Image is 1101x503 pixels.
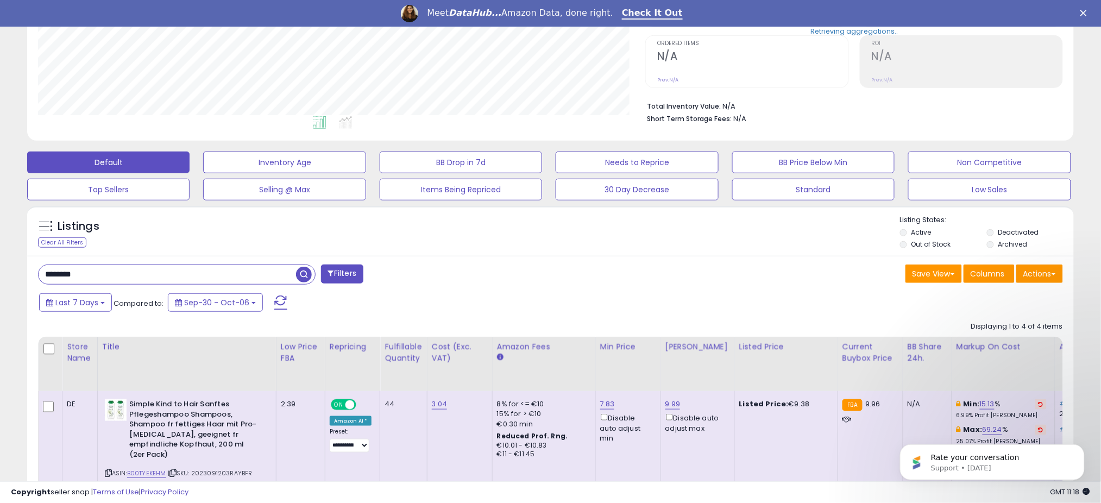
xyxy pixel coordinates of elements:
[980,399,995,410] a: 15.13
[11,487,188,498] div: seller snap | |
[908,179,1071,200] button: Low Sales
[39,293,112,312] button: Last 7 Days
[556,179,718,200] button: 30 Day Decrease
[203,152,366,173] button: Inventory Age
[380,179,542,200] button: Items Being Repriced
[497,399,587,409] div: 8% for <= €10
[732,179,895,200] button: Standard
[184,297,249,308] span: Sep-30 - Oct-06
[600,412,652,443] div: Disable auto adjust min
[67,341,93,364] div: Store Name
[281,399,317,409] div: 2.39
[321,265,363,284] button: Filters
[964,265,1015,283] button: Columns
[168,469,253,477] span: | SKU: 2023091203RAYBFR
[102,341,272,353] div: Title
[127,469,166,478] a: B00TYEKEHM
[67,399,89,409] div: DE
[355,400,372,410] span: OFF
[141,487,188,497] a: Privacy Policy
[622,8,683,20] a: Check It Out
[203,179,366,200] button: Selling @ Max
[11,487,51,497] strong: Copyright
[497,419,587,429] div: €0.30 min
[739,341,833,353] div: Listed Price
[600,399,615,410] a: 7.83
[900,215,1074,225] p: Listing States:
[911,228,932,237] label: Active
[908,341,947,364] div: BB Share 24h.
[105,399,127,421] img: 4157XUbXv1L._SL40_.jpg
[1016,265,1063,283] button: Actions
[497,409,587,419] div: 15% for > €10
[27,152,190,173] button: Default
[732,152,895,173] button: BB Price Below Min
[427,8,613,18] div: Meet Amazon Data, done right.
[971,268,1005,279] span: Columns
[497,353,504,362] small: Amazon Fees.
[497,450,587,459] div: €11 - €11.45
[385,341,422,364] div: Fulfillable Quantity
[380,152,542,173] button: BB Drop in 7d
[330,428,372,452] div: Preset:
[911,240,951,249] label: Out of Stock
[449,8,501,18] i: DataHub...
[908,399,943,409] div: N/A
[432,341,488,364] div: Cost (Exc. VAT)
[952,337,1055,391] th: The percentage added to the cost of goods (COGS) that forms the calculator for Min & Max prices.
[93,487,139,497] a: Terms of Use
[401,5,418,22] img: Profile image for Georgie
[998,240,1027,249] label: Archived
[497,441,587,450] div: €10.01 - €10.83
[332,400,345,410] span: ON
[957,341,1050,353] div: Markup on Cost
[168,293,263,312] button: Sep-30 - Oct-06
[27,179,190,200] button: Top Sellers
[58,219,99,234] h5: Listings
[998,228,1039,237] label: Deactivated
[865,399,880,409] span: 9.96
[600,341,656,353] div: Min Price
[971,322,1063,332] div: Displaying 1 to 4 of 4 items
[884,422,1101,498] iframe: Intercom notifications message
[964,399,980,409] b: Min:
[908,152,1071,173] button: Non Competitive
[432,399,448,410] a: 3.04
[330,341,376,353] div: Repricing
[497,431,568,441] b: Reduced Prof. Rng.
[556,152,718,173] button: Needs to Reprice
[497,341,591,353] div: Amazon Fees
[739,399,829,409] div: €9.38
[957,399,1047,419] div: %
[957,412,1047,419] p: 6.99% Profit [PERSON_NAME]
[1080,10,1091,16] div: Close
[665,399,681,410] a: 9.99
[665,341,730,353] div: [PERSON_NAME]
[129,399,261,462] b: Simple Kind to Hair Sanftes Pflegeshampoo Shampoos, Shampoo fr fettiges Haar mit Pro-[MEDICAL_DAT...
[114,298,163,309] span: Compared to:
[1060,399,1093,409] span: #159,548
[842,341,898,364] div: Current Buybox Price
[842,399,863,411] small: FBA
[810,27,898,36] div: Retrieving aggregations..
[905,265,962,283] button: Save View
[281,341,320,364] div: Low Price FBA
[330,416,372,426] div: Amazon AI *
[739,399,789,409] b: Listed Price:
[385,399,418,409] div: 44
[665,412,726,433] div: Disable auto adjust max
[55,297,98,308] span: Last 7 Days
[38,237,86,248] div: Clear All Filters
